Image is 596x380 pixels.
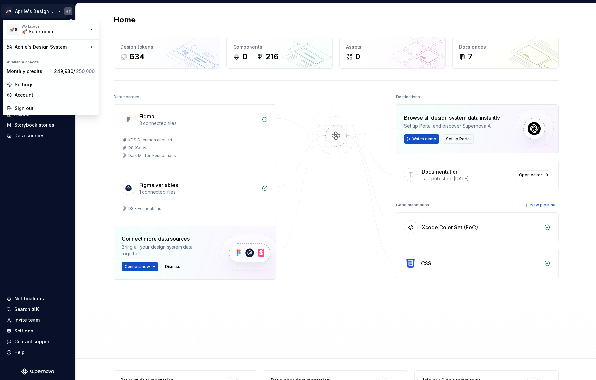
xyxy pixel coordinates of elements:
div: Account [15,92,95,98]
div: Settings [15,81,95,88]
div: Sign out [15,105,95,112]
div: 🚀S [7,24,19,35]
div: Monthly credits [7,68,51,75]
span: 250,000 [76,68,95,74]
div: Workspace [22,24,88,28]
div: 🚀 Supernova [22,28,77,35]
div: Available credits [4,56,97,66]
span: 249,930 / [54,68,95,74]
div: Aprile's Design System [15,44,88,50]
